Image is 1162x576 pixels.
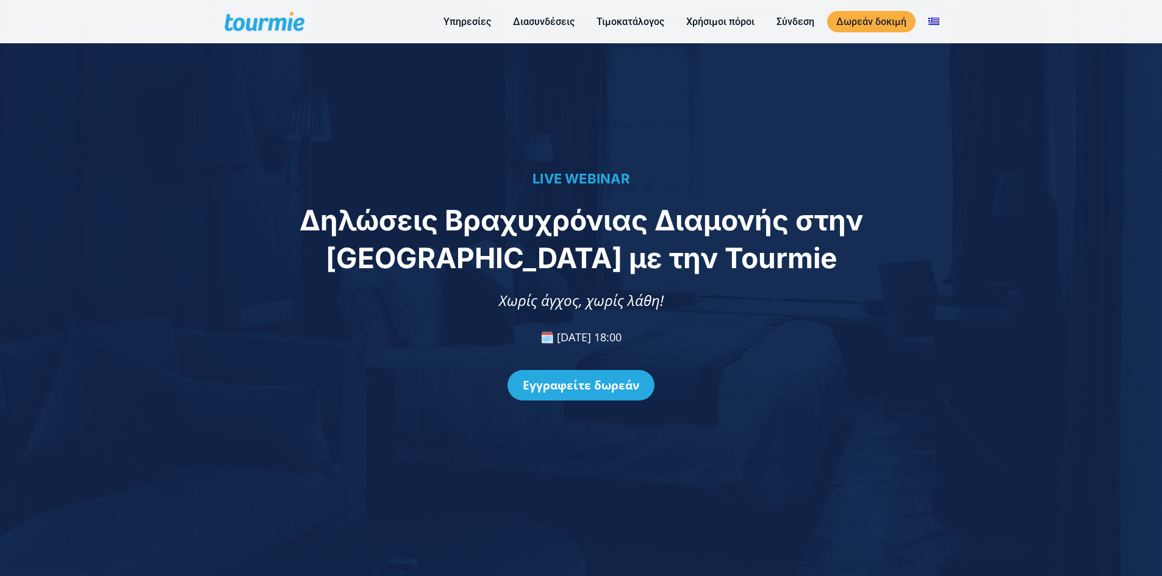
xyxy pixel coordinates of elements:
a: Δωρεάν δοκιμή [827,11,916,32]
a: Εγγραφείτε δωρεάν [507,370,655,400]
span: Χωρίς άγχος, χωρίς λάθη! [499,290,664,310]
a: Χρήσιμοι πόροι [677,14,764,29]
span: 🗓️ [DATE] 18:00 [540,330,622,344]
a: Τιμοκατάλογος [587,14,673,29]
span: Δηλώσεις Βραχυχρόνιας Διαμονής στην [GEOGRAPHIC_DATA] με την Tourmie [299,203,863,275]
span: LIVE WEBINAR [533,171,629,187]
a: Διασυνδέσεις [504,14,584,29]
a: Σύνδεση [767,14,823,29]
a: Υπηρεσίες [434,14,500,29]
